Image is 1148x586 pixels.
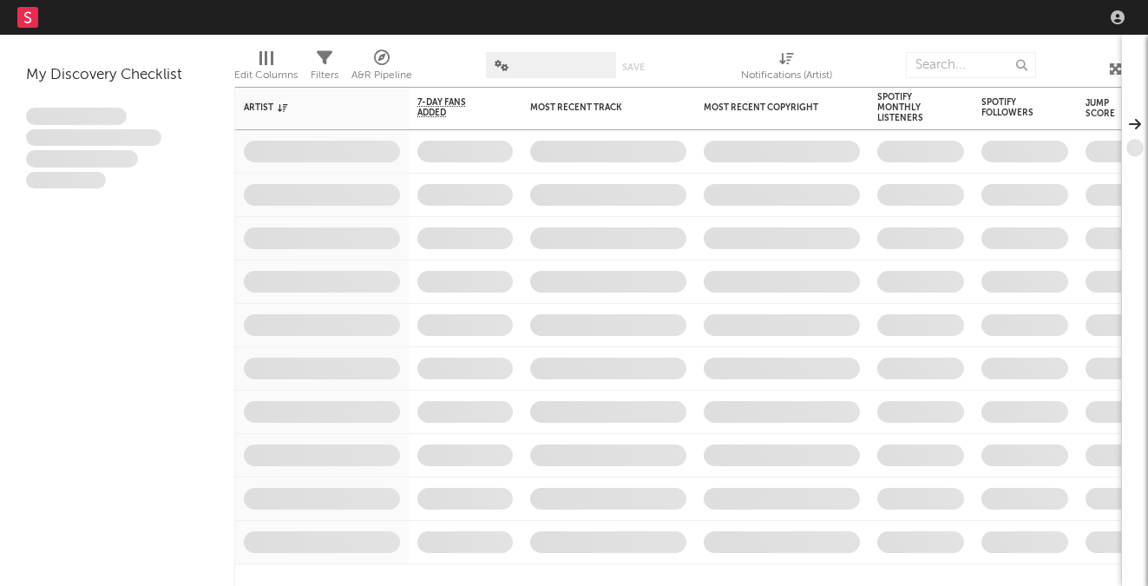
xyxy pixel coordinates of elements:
[234,43,298,94] div: Edit Columns
[906,52,1036,78] input: Search...
[622,63,645,72] button: Save
[311,65,338,86] div: Filters
[311,43,338,94] div: Filters
[530,102,660,113] div: Most Recent Track
[26,108,127,125] span: Lorem ipsum dolor
[877,92,938,123] div: Spotify Monthly Listeners
[26,172,106,189] span: Aliquam viverra
[704,102,834,113] div: Most Recent Copyright
[351,43,412,94] div: A&R Pipeline
[351,65,412,86] div: A&R Pipeline
[244,102,374,113] div: Artist
[741,65,832,86] div: Notifications (Artist)
[234,65,298,86] div: Edit Columns
[26,129,161,147] span: Integer aliquet in purus et
[417,97,487,118] span: 7-Day Fans Added
[981,97,1042,118] div: Spotify Followers
[741,43,832,94] div: Notifications (Artist)
[26,65,208,86] div: My Discovery Checklist
[1086,98,1129,119] div: Jump Score
[26,150,138,168] span: Praesent ac interdum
